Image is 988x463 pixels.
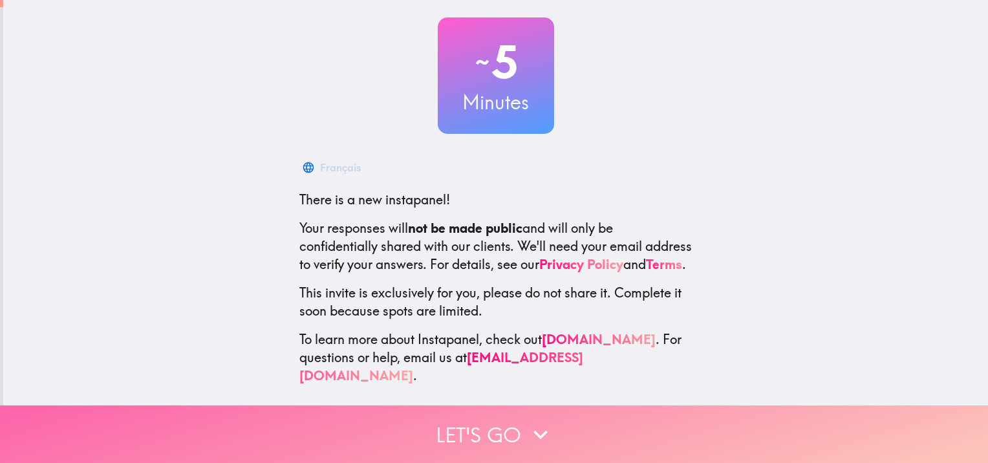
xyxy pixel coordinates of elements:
[473,43,491,81] span: ~
[299,349,583,383] a: [EMAIL_ADDRESS][DOMAIN_NAME]
[299,191,450,208] span: There is a new instapanel!
[320,158,361,177] div: Français
[299,284,693,320] p: This invite is exclusively for you, please do not share it. Complete it soon because spots are li...
[542,331,656,347] a: [DOMAIN_NAME]
[438,89,554,116] h3: Minutes
[408,220,522,236] b: not be made public
[299,330,693,385] p: To learn more about Instapanel, check out . For questions or help, email us at .
[299,219,693,274] p: Your responses will and will only be confidentially shared with our clients. We'll need your emai...
[646,256,682,272] a: Terms
[438,36,554,89] h2: 5
[539,256,623,272] a: Privacy Policy
[299,155,366,180] button: Français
